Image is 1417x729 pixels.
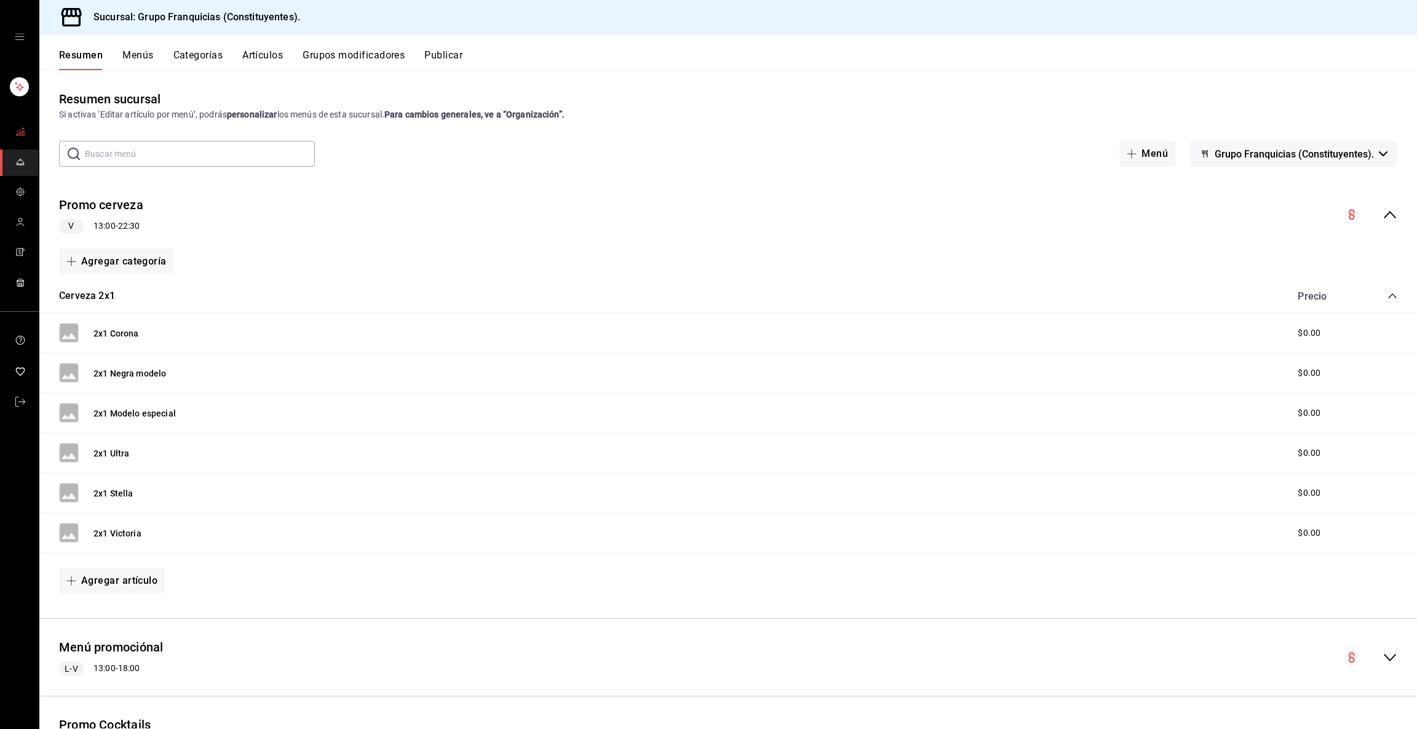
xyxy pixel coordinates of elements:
button: 2x1 Corona [93,327,139,340]
button: Grupo Franquicias (Constituyentes). [1190,141,1397,167]
div: collapse-menu-row [39,186,1417,244]
button: Categorías [173,49,223,70]
span: $0.00 [1298,487,1320,500]
button: Publicar [424,49,462,70]
button: collapse-category-row [1387,291,1397,301]
button: Menú promociónal [59,639,163,656]
span: $0.00 [1298,327,1320,340]
button: 2x1 Victoria [93,527,141,540]
div: Resumen sucursal [59,90,161,108]
span: V [63,220,79,233]
span: $0.00 [1298,367,1320,380]
div: 13:00 - 22:30 [59,219,143,234]
span: $0.00 [1298,527,1320,540]
div: 13:00 - 18:00 [59,661,163,676]
button: Menús [122,49,153,70]
span: $0.00 [1298,407,1320,420]
span: Grupo Franquicias (Constituyentes). [1215,148,1374,160]
input: Buscar menú [85,141,315,166]
button: 2x1 Modelo especial [93,407,176,420]
button: Cerveza 2x1 [59,289,115,303]
button: Agregar artículo [59,568,165,594]
button: 2x1 Negra modelo [93,367,166,380]
h3: Sucursal: Grupo Franquicias (Constituyentes). [84,10,300,25]
div: Si activas ‘Editar artículo por menú’, podrás los menús de esta sucursal. [59,108,1397,121]
div: navigation tabs [59,49,1417,70]
button: Grupos modificadores [303,49,405,70]
button: Promo cerveza [59,196,143,214]
div: collapse-menu-row [39,629,1417,686]
button: 2x1 Ultra [93,447,129,460]
button: open drawer [15,32,25,42]
span: $0.00 [1298,447,1320,460]
button: Menú [1119,141,1175,167]
button: Artículos [242,49,283,70]
strong: Para cambios generales, ve a “Organización”. [384,110,565,119]
div: Precio [1285,290,1364,302]
span: L-V [60,663,82,675]
button: Resumen [59,49,103,70]
button: 2x1 Stella [93,487,133,500]
strong: personalizar [227,110,277,119]
button: Agregar categoría [59,249,174,274]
